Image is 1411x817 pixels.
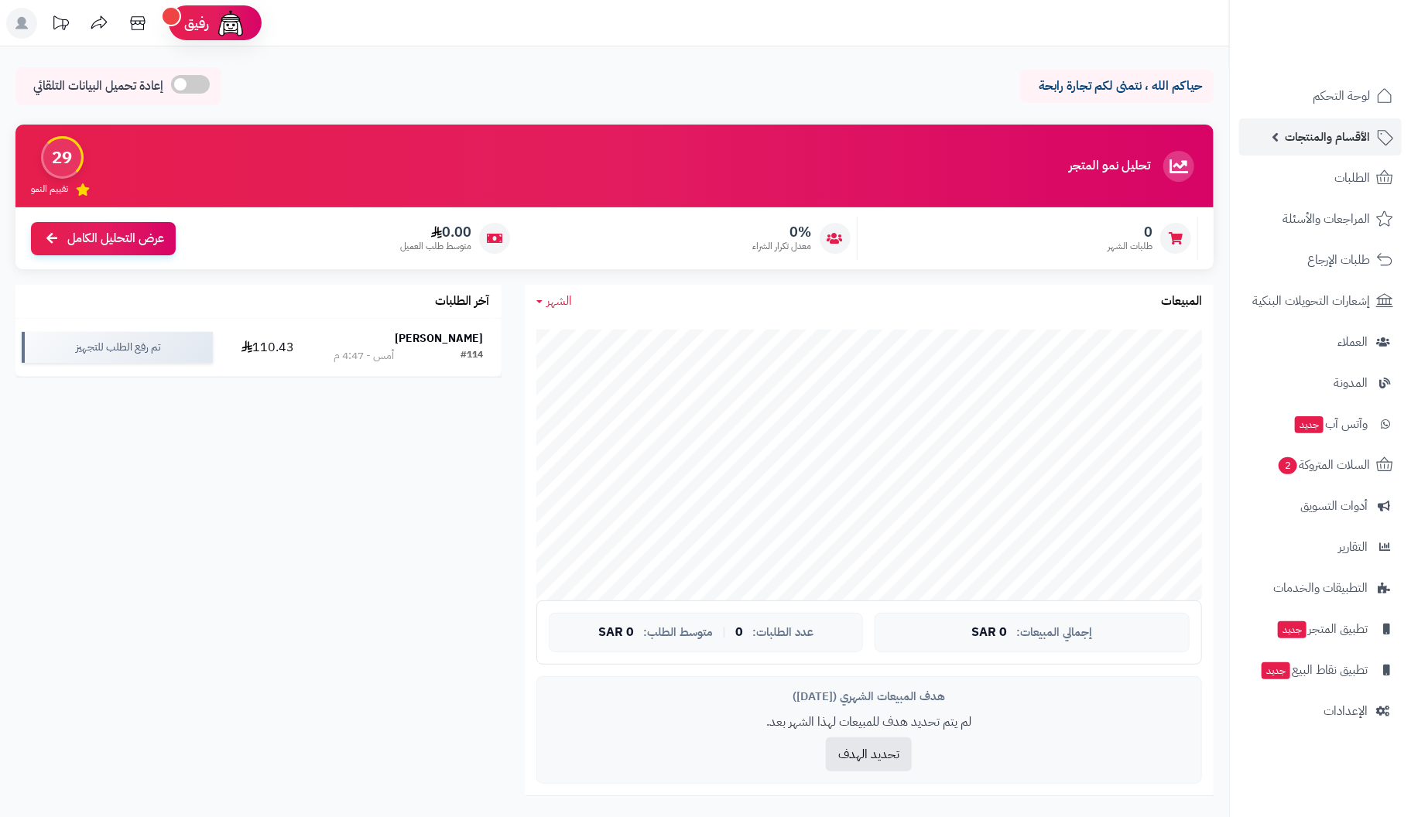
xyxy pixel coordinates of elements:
strong: [PERSON_NAME] [396,330,484,347]
a: تطبيق المتجرجديد [1239,610,1402,648]
div: هدف المبيعات الشهري ([DATE]) [549,689,1190,705]
span: 0.00 [400,224,471,241]
span: 0 [735,626,743,640]
span: لوحة التحكم [1313,85,1370,107]
span: الطلبات [1334,167,1370,189]
span: جديد [1295,416,1324,433]
span: أدوات التسويق [1300,495,1368,517]
span: طلبات الإرجاع [1307,249,1370,271]
span: متوسط طلب العميل [400,240,471,253]
span: العملاء [1337,331,1368,353]
h3: آخر الطلبات [436,295,490,309]
span: الإعدادات [1324,700,1368,722]
span: عدد الطلبات: [752,626,813,639]
span: متوسط الطلب: [643,626,713,639]
a: إشعارات التحويلات البنكية [1239,282,1402,320]
a: تطبيق نقاط البيعجديد [1239,651,1402,689]
span: جديد [1278,621,1307,638]
a: وآتس آبجديد [1239,405,1402,443]
span: التقارير [1338,536,1368,558]
span: | [722,627,726,638]
a: التقارير [1239,528,1402,566]
span: جديد [1262,662,1290,679]
span: تطبيق نقاط البيع [1260,659,1368,681]
span: التطبيقات والخدمات [1273,577,1368,599]
span: إعادة تحميل البيانات التلقائي [33,77,163,95]
span: الشهر [547,292,573,310]
p: لم يتم تحديد هدف للمبيعات لهذا الشهر بعد. [549,713,1190,731]
a: طلبات الإرجاع [1239,241,1402,279]
span: 0% [753,224,812,241]
span: عرض التحليل الكامل [67,230,164,248]
span: وآتس آب [1293,413,1368,435]
img: logo-2.png [1306,12,1396,44]
a: لوحة التحكم [1239,77,1402,115]
span: إشعارات التحويلات البنكية [1252,290,1370,312]
a: التطبيقات والخدمات [1239,569,1402,607]
span: السلات المتروكة [1277,454,1370,476]
span: رفيق [184,14,209,32]
h3: المبيعات [1161,295,1202,309]
span: طلبات الشهر [1108,240,1152,253]
span: المدونة [1334,372,1368,394]
td: 110.43 [219,319,317,376]
a: السلات المتروكة2 [1239,446,1402,484]
span: إجمالي المبيعات: [1017,626,1093,639]
div: #114 [461,348,484,364]
a: المراجعات والأسئلة [1239,200,1402,238]
span: المراجعات والأسئلة [1283,208,1370,230]
button: تحديد الهدف [826,737,912,771]
a: تحديثات المنصة [41,8,80,43]
div: تم رفع الطلب للتجهيز [22,332,213,363]
a: المدونة [1239,364,1402,402]
span: الأقسام والمنتجات [1285,126,1370,148]
a: أدوات التسويق [1239,487,1402,525]
a: عرض التحليل الكامل [31,222,176,255]
p: حياكم الله ، نتمنى لكم تجارة رابحة [1032,77,1202,95]
span: 0 SAR [598,626,634,640]
a: العملاء [1239,323,1402,361]
span: تقييم النمو [31,183,68,196]
a: الإعدادات [1239,692,1402,730]
span: 0 SAR [972,626,1008,640]
span: 0 [1108,224,1152,241]
h3: تحليل نمو المتجر [1069,159,1150,173]
span: تطبيق المتجر [1276,618,1368,640]
div: أمس - 4:47 م [334,348,394,364]
span: 2 [1279,457,1297,474]
a: الشهر [536,292,573,310]
span: معدل تكرار الشراء [753,240,812,253]
img: ai-face.png [215,8,246,39]
a: الطلبات [1239,159,1402,197]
